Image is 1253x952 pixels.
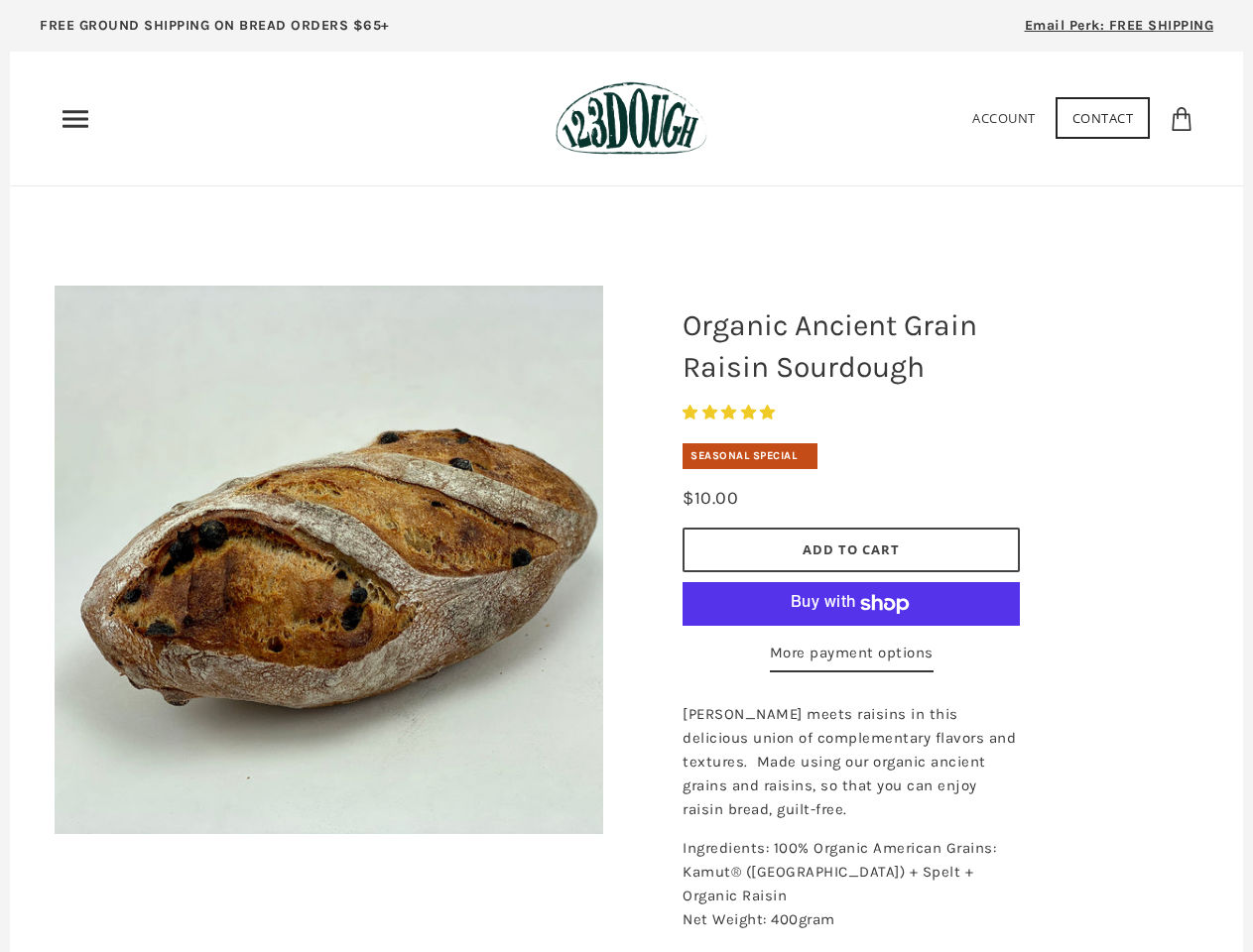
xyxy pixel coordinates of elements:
[1056,97,1151,139] a: Contact
[995,10,1244,52] a: Email Perk: FREE SHIPPING
[770,641,934,672] a: More payment options
[683,484,738,513] div: $10.00
[556,81,707,156] img: 123Dough Bakery
[40,15,390,37] p: FREE GROUND SHIPPING ON BREAD ORDERS $65+
[683,839,996,928] span: Ingredients: 100% Organic American Grains: Kamut® ([GEOGRAPHIC_DATA]) + Spelt + Organic Raisin Ne...
[683,705,1016,818] span: [PERSON_NAME] meets raisins in this delicious union of complementary flavors and textures. Made u...
[10,10,420,52] a: FREE GROUND SHIPPING ON BREAD ORDERS $65+
[683,404,780,421] span: 5.00 stars
[60,103,91,135] nav: Primary
[668,295,1035,398] h1: Organic Ancient Grain Raisin Sourdough
[683,443,817,469] div: Seasonal Special
[55,286,603,834] img: Organic Ancient Grain Raisin Sourdough
[1025,17,1214,34] span: Email Perk: FREE SHIPPING
[683,528,1020,572] button: Add to Cart
[803,540,900,558] span: Add to Cart
[972,109,1036,127] a: Account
